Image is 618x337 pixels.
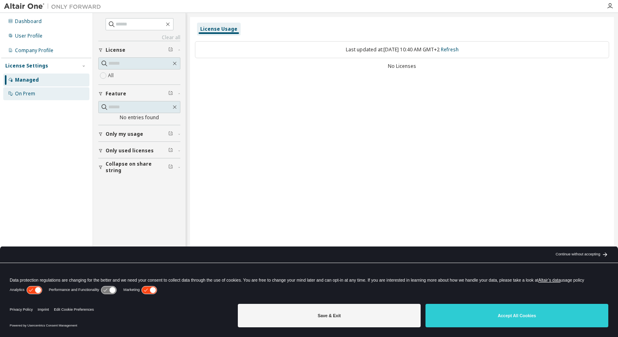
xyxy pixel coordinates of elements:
[195,41,609,58] div: Last updated at: [DATE] 10:40 AM GMT+2
[98,125,180,143] button: Only my usage
[98,142,180,160] button: Only used licenses
[15,91,35,97] div: On Prem
[200,26,237,32] div: License Usage
[15,77,39,83] div: Managed
[195,63,609,70] div: No Licenses
[441,46,459,53] a: Refresh
[108,71,115,80] label: All
[168,131,173,137] span: Clear filter
[168,164,173,171] span: Clear filter
[5,63,48,69] div: License Settings
[98,114,180,121] div: No entries found
[15,18,42,25] div: Dashboard
[15,33,42,39] div: User Profile
[168,147,173,154] span: Clear filter
[15,47,53,54] div: Company Profile
[168,47,173,53] span: Clear filter
[98,41,180,59] button: License
[106,147,154,154] span: Only used licenses
[4,2,105,11] img: Altair One
[98,158,180,176] button: Collapse on share string
[106,47,125,53] span: License
[98,85,180,103] button: Feature
[168,91,173,97] span: Clear filter
[98,34,180,41] a: Clear all
[106,91,126,97] span: Feature
[106,131,143,137] span: Only my usage
[106,161,168,174] span: Collapse on share string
